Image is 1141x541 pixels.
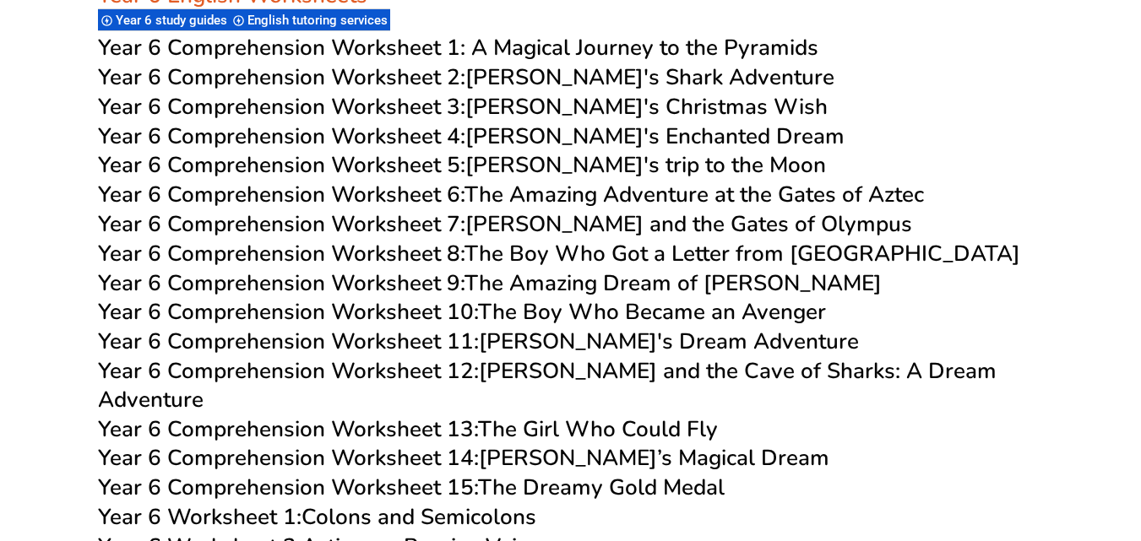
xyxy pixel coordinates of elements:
[98,239,465,268] span: Year 6 Comprehension Worksheet 8:
[98,92,465,122] span: Year 6 Comprehension Worksheet 3:
[98,62,465,92] span: Year 6 Comprehension Worksheet 2:
[98,502,536,532] a: Year 6 Worksheet 1:Colons and Semicolons
[98,180,465,209] span: Year 6 Comprehension Worksheet 6:
[98,268,882,298] a: Year 6 Comprehension Worksheet 9:The Amazing Dream of [PERSON_NAME]
[860,350,1141,541] iframe: Chat Widget
[98,92,828,122] a: Year 6 Comprehension Worksheet 3:[PERSON_NAME]'s Christmas Wish
[98,327,859,356] a: Year 6 Comprehension Worksheet 11:[PERSON_NAME]'s Dream Adventure
[230,8,390,31] div: English tutoring services
[98,209,912,239] a: Year 6 Comprehension Worksheet 7:[PERSON_NAME] and the Gates of Olympus
[98,443,479,473] span: Year 6 Comprehension Worksheet 14:
[98,297,478,327] span: Year 6 Comprehension Worksheet 10:
[98,180,924,209] a: Year 6 Comprehension Worksheet 6:The Amazing Adventure at the Gates of Aztec
[98,268,465,298] span: Year 6 Comprehension Worksheet 9:
[98,150,465,180] span: Year 6 Comprehension Worksheet 5:
[98,327,479,356] span: Year 6 Comprehension Worksheet 11:
[98,33,818,62] a: Year 6 Comprehension Worksheet 1: A Magical Journey to the Pyramids
[98,414,718,444] a: Year 6 Comprehension Worksheet 13:The Girl Who Could Fly
[98,356,479,386] span: Year 6 Comprehension Worksheet 12:
[98,473,478,502] span: Year 6 Comprehension Worksheet 15:
[98,443,829,473] a: Year 6 Comprehension Worksheet 14:[PERSON_NAME]’s Magical Dream
[98,239,1020,268] a: Year 6 Comprehension Worksheet 8:The Boy Who Got a Letter from [GEOGRAPHIC_DATA]
[98,8,230,31] div: Year 6 study guides
[98,356,997,414] a: Year 6 Comprehension Worksheet 12:[PERSON_NAME] and the Cave of Sharks: A Dream Adventure
[98,150,826,180] a: Year 6 Comprehension Worksheet 5:[PERSON_NAME]'s trip to the Moon
[116,13,232,28] span: Year 6 study guides
[98,209,465,239] span: Year 6 Comprehension Worksheet 7:
[98,414,478,444] span: Year 6 Comprehension Worksheet 13:
[98,122,845,151] a: Year 6 Comprehension Worksheet 4:[PERSON_NAME]'s Enchanted Dream
[98,62,834,92] a: Year 6 Comprehension Worksheet 2:[PERSON_NAME]'s Shark Adventure
[98,122,465,151] span: Year 6 Comprehension Worksheet 4:
[98,297,826,327] a: Year 6 Comprehension Worksheet 10:The Boy Who Became an Avenger
[98,473,725,502] a: Year 6 Comprehension Worksheet 15:The Dreamy Gold Medal
[98,502,302,532] span: Year 6 Worksheet 1:
[247,13,393,28] span: English tutoring services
